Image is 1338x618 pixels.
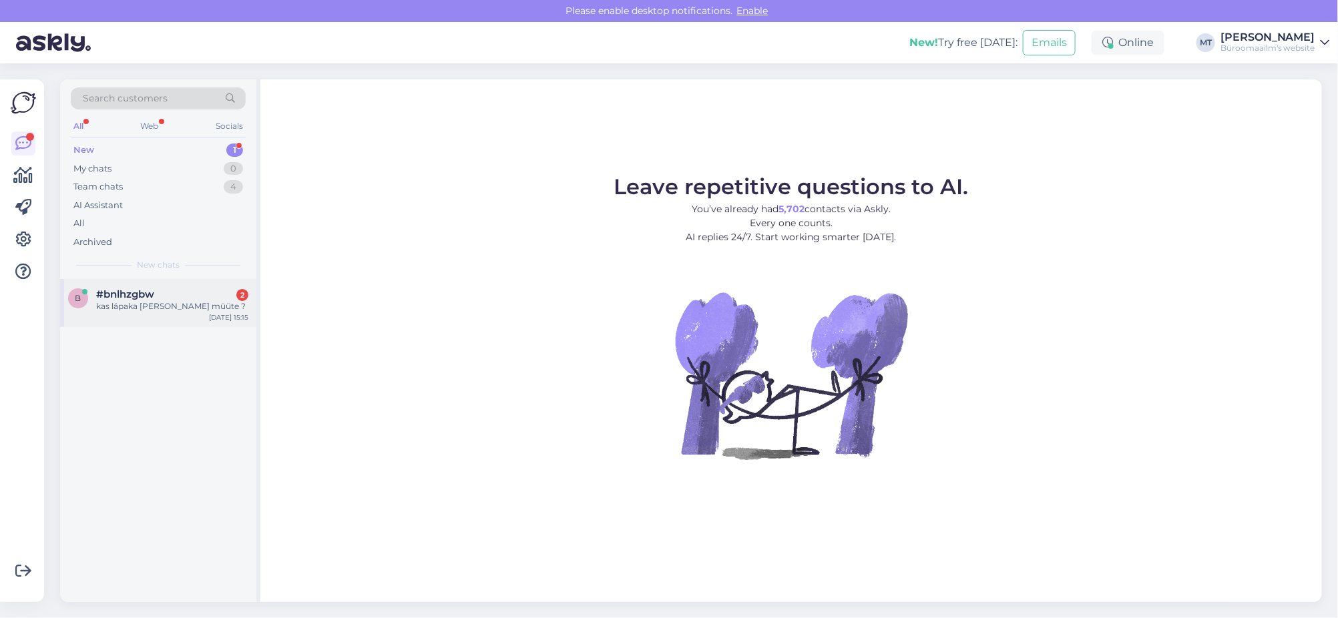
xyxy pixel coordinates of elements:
[71,117,86,135] div: All
[137,259,180,271] span: New chats
[73,236,112,249] div: Archived
[209,312,248,322] div: [DATE] 15:15
[1220,32,1315,43] div: [PERSON_NAME]
[73,199,123,212] div: AI Assistant
[1220,43,1315,53] div: Büroomaailm's website
[671,255,911,495] img: No Chat active
[1196,33,1215,52] div: MT
[1092,31,1164,55] div: Online
[733,5,772,17] span: Enable
[1220,32,1330,53] a: [PERSON_NAME]Büroomaailm's website
[224,162,243,176] div: 0
[224,180,243,194] div: 4
[213,117,246,135] div: Socials
[11,90,36,115] img: Askly Logo
[1023,30,1076,55] button: Emails
[73,162,111,176] div: My chats
[83,91,168,105] span: Search customers
[96,300,248,312] div: kas läpaka [PERSON_NAME] müüte ?
[73,180,123,194] div: Team chats
[226,143,243,157] div: 1
[614,174,969,200] span: Leave repetitive questions to AI.
[614,202,969,244] p: You’ve already had contacts via Askly. Every one counts. AI replies 24/7. Start working smarter [...
[73,217,85,230] div: All
[138,117,162,135] div: Web
[236,289,248,301] div: 2
[75,293,81,303] span: b
[909,36,938,49] b: New!
[909,35,1018,51] div: Try free [DATE]:
[96,288,154,300] span: #bnlhzgbw
[778,203,805,215] b: 5,702
[73,143,94,157] div: New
